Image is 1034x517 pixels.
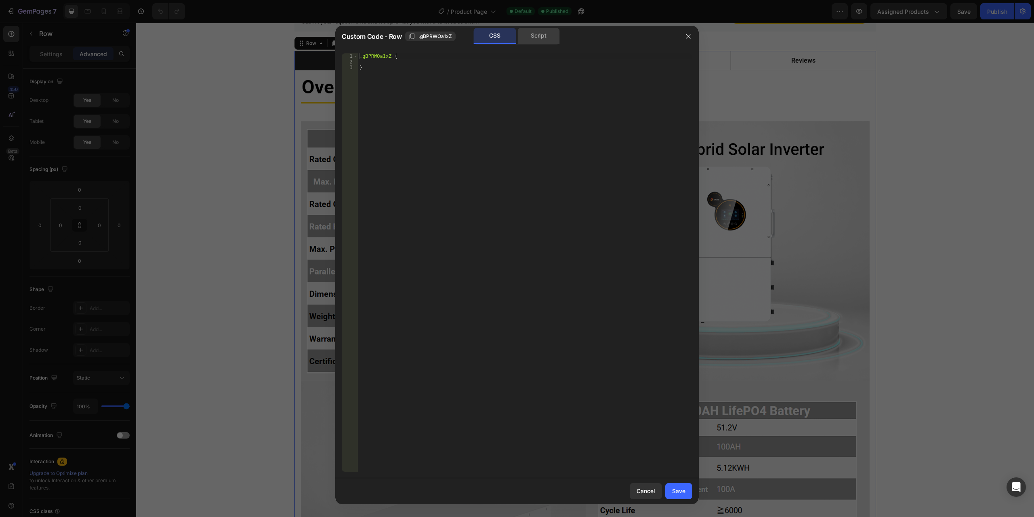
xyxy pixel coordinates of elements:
[342,59,358,65] div: 2
[217,33,244,42] p: Overview
[405,32,456,41] button: .gBPRWOa1xZ
[509,33,535,43] p: Supports
[474,28,516,44] div: CSS
[342,32,402,41] span: Custom Code - Row
[517,28,560,44] div: Script
[637,487,655,495] div: Cancel
[168,17,182,24] div: Row
[1007,477,1026,497] div: Open Intercom Messenger
[655,33,679,43] p: Reviews
[359,33,393,43] p: Tech Specs
[672,487,685,495] div: Save
[630,483,662,499] button: Cancel
[342,65,358,70] div: 3
[342,53,358,59] div: 1
[165,54,733,74] h2: Overview
[418,33,452,40] span: .gBPRWOa1xZ
[665,483,692,499] button: Save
